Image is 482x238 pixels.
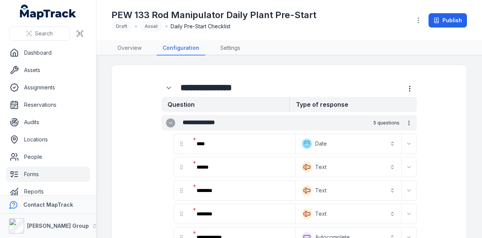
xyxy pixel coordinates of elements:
[403,208,415,220] button: Expand
[166,118,175,127] button: Expand
[140,21,162,32] div: Asset
[297,159,400,175] button: Text
[6,115,90,130] a: Audits
[191,159,294,175] div: :r14:-form-item-label
[429,13,467,28] button: Publish
[111,21,132,32] div: Draft
[6,63,90,78] a: Assets
[6,149,90,164] a: People
[403,184,415,197] button: Expand
[403,117,415,129] button: more-detail
[289,97,417,112] strong: Type of response
[6,167,90,182] a: Forms
[403,161,415,173] button: Expand
[6,45,90,60] a: Dashboard
[191,135,294,152] div: :ru:-form-item-label
[191,182,294,199] div: :r1a:-form-item-label
[178,141,185,147] svg: drag
[9,26,70,41] button: Search
[23,201,73,208] strong: Contact MapTrack
[174,160,189,175] div: drag
[178,187,185,193] svg: drag
[403,138,415,150] button: Expand
[174,206,189,221] div: drag
[191,206,294,222] div: :r1g:-form-item-label
[157,41,205,55] a: Configuration
[178,211,185,217] svg: drag
[111,41,148,55] a: Overview
[178,164,185,170] svg: drag
[174,136,189,151] div: drag
[162,97,289,112] strong: Question
[174,183,189,198] div: drag
[27,223,89,229] strong: [PERSON_NAME] Group
[297,135,400,152] button: Date
[297,182,400,199] button: Text
[297,206,400,222] button: Text
[6,132,90,147] a: Locations
[35,30,53,37] span: Search
[162,81,176,95] button: Expand
[171,23,230,30] span: Daily Pre-Start Checklist
[6,97,90,112] a: Reservations
[162,81,177,95] div: :ri:-form-item-label
[111,9,316,21] h1: PEW 133 Rod Manipulator Daily Plant Pre-Start
[403,81,417,96] button: more-detail
[6,80,90,95] a: Assignments
[374,120,400,126] span: 5 questions
[6,184,90,199] a: Reports
[214,41,246,55] a: Settings
[20,5,76,20] a: MapTrack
